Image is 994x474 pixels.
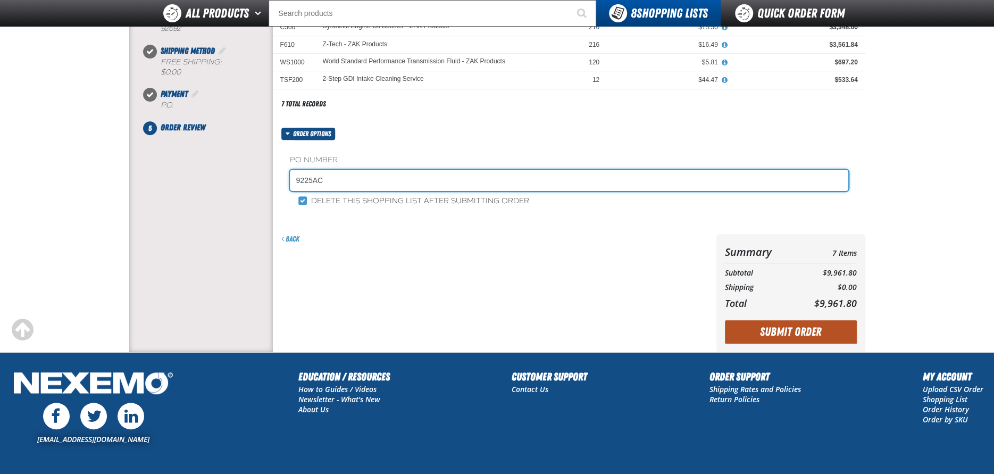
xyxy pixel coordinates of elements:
[793,243,856,261] td: 7 Items
[923,384,983,394] a: Upload CSV Order
[323,76,424,83] a: 2-Step GDI Intake Cleaning Service
[589,41,599,48] span: 216
[161,46,215,56] span: Shipping Method
[725,243,794,261] th: Summary
[512,369,587,385] h2: Customer Support
[923,404,969,414] a: Order History
[11,318,34,342] div: Scroll to the top
[298,394,380,404] a: Newsletter - What's New
[718,58,732,68] button: View All Prices for World Standard Performance Transmission Fluid - ZAK Products
[150,88,273,121] li: Payment. Step 4 of 5. Completed
[589,23,599,31] span: 216
[298,384,377,394] a: How to Guides / Videos
[814,297,857,310] span: $9,961.80
[273,36,315,54] td: F610
[161,122,205,132] span: Order Review
[631,6,708,21] span: Shopping Lists
[161,57,273,78] div: Free Shipping:
[298,196,307,205] input: Delete this shopping list after submitting order
[733,40,858,49] div: $3,561.84
[725,280,794,295] th: Shipping
[217,46,228,56] a: Edit Shipping Method
[290,155,848,165] label: PO Number
[512,384,548,394] a: Contact Us
[281,128,336,140] button: Order options
[323,40,387,48] a: Z-Tech - ZAK Products
[709,394,759,404] a: Return Policies
[150,45,273,88] li: Shipping Method. Step 3 of 5. Completed
[273,71,315,89] td: TSF200
[298,404,329,414] a: About Us
[281,99,326,109] div: 7 total records
[709,369,801,385] h2: Order Support
[11,369,176,400] img: Nexemo Logo
[589,59,599,66] span: 120
[718,76,732,85] button: View All Prices for 2-Step GDI Intake Cleaning Service
[923,369,983,385] h2: My Account
[793,266,856,280] td: $9,961.80
[725,266,794,280] th: Subtotal
[718,23,732,32] button: View All Prices for Synthetic Engine Oil Booster - ZAK Products
[733,58,858,66] div: $697.20
[733,76,858,84] div: $533.64
[186,4,249,23] span: All Products
[190,89,201,99] a: Edit Payment
[143,121,157,135] span: 5
[150,121,273,134] li: Order Review. Step 5 of 5. Not Completed
[709,384,801,394] a: Shipping Rates and Policies
[298,196,529,206] label: Delete this shopping list after submitting order
[281,235,299,243] a: Back
[725,320,857,344] button: Submit Order
[298,369,390,385] h2: Education / Resources
[161,89,188,99] span: Payment
[631,6,637,21] strong: 8
[614,58,718,66] div: $5.81
[37,434,149,444] a: [EMAIL_ADDRESS][DOMAIN_NAME]
[614,40,718,49] div: $16.49
[161,101,273,111] div: P.O.
[161,24,181,33] bdo: 92692
[293,128,335,140] span: Order options
[273,54,315,71] td: WS1000
[923,414,968,425] a: Order by SKU
[614,76,718,84] div: $44.47
[733,23,858,31] div: $3,348.00
[718,40,732,50] button: View All Prices for Z-Tech - ZAK Products
[273,18,315,36] td: C500
[161,68,181,77] strong: $0.00
[323,58,505,65] a: World Standard Performance Transmission Fluid - ZAK Products
[725,295,794,312] th: Total
[793,280,856,295] td: $0.00
[614,23,718,31] div: $15.50
[923,394,967,404] a: Shopping List
[592,76,599,84] span: 12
